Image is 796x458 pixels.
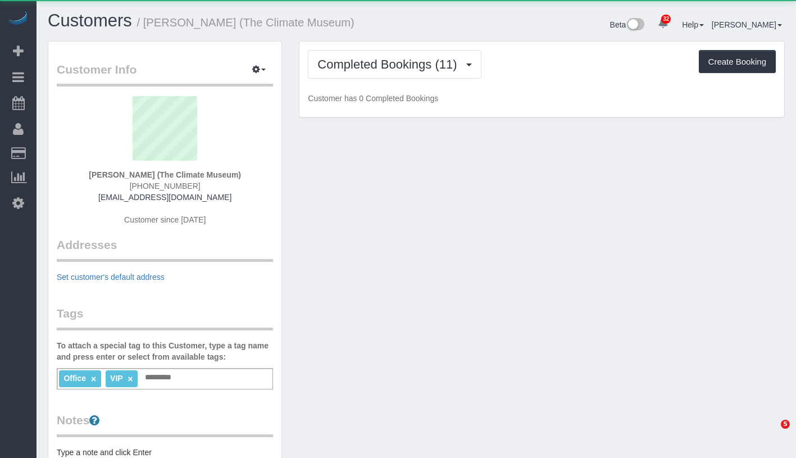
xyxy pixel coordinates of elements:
[91,374,96,384] a: ×
[308,50,481,79] button: Completed Bookings (11)
[57,412,273,437] legend: Notes
[652,11,674,36] a: 32
[661,15,671,24] span: 32
[317,57,462,71] span: Completed Bookings (11)
[699,50,776,74] button: Create Booking
[130,182,201,191] span: [PHONE_NUMBER]
[110,374,122,383] span: VIP
[57,305,273,330] legend: Tags
[137,16,354,29] small: / [PERSON_NAME] (The Climate Museum)
[89,170,241,179] strong: [PERSON_NAME] (The Climate Museum)
[124,215,206,224] span: Customer since [DATE]
[758,420,785,447] iframe: Intercom live chat
[57,447,273,458] pre: Type a note and click Enter
[781,420,790,429] span: 5
[308,93,776,104] p: Customer has 0 Completed Bookings
[98,193,231,202] a: [EMAIL_ADDRESS][DOMAIN_NAME]
[712,20,782,29] a: [PERSON_NAME]
[626,18,644,33] img: New interface
[48,11,132,30] a: Customers
[682,20,704,29] a: Help
[57,340,273,362] label: To attach a special tag to this Customer, type a tag name and press enter or select from availabl...
[57,61,273,87] legend: Customer Info
[57,273,165,282] a: Set customer's default address
[7,11,29,27] img: Automaid Logo
[128,374,133,384] a: ×
[610,20,645,29] a: Beta
[63,374,86,383] span: Office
